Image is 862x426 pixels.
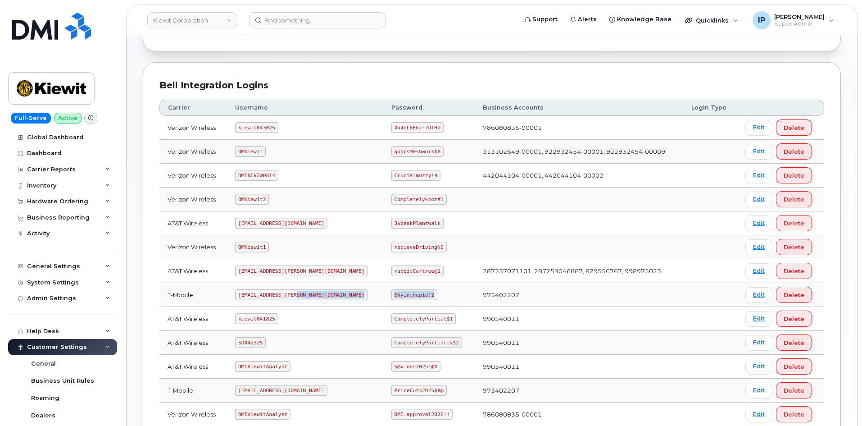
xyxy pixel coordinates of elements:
code: rabbitCartree@1 [391,266,444,276]
iframe: Messenger Launcher [823,387,855,419]
code: [EMAIL_ADDRESS][PERSON_NAME][DOMAIN_NAME] [235,289,367,300]
a: Edit [745,407,772,422]
th: Username [227,100,383,116]
div: Quicklinks [679,11,744,29]
code: kiewit043025 [235,122,278,133]
td: T-Mobile [159,283,227,307]
code: Skyinthepie!2 [391,289,437,300]
code: OMKiewit1 [235,242,269,252]
span: Knowledge Base [617,15,671,24]
td: Verizon Wireless [159,188,227,211]
button: Delete [776,143,812,160]
code: 4u4eL8Ekzr?DTHU [391,122,444,133]
a: Edit [745,335,772,351]
a: Edit [745,383,772,399]
a: Support [518,10,564,28]
td: 287237071101, 287259046887, 829556767, 998975023 [475,259,683,283]
span: Delete [784,219,804,228]
code: DMI.approval2026!! [391,409,453,420]
button: Delete [776,239,812,255]
td: AT&T Wireless [159,307,227,331]
code: goopsMeshwork$8 [391,146,444,157]
span: Delete [784,386,804,395]
div: Ione Partin [746,11,840,29]
td: Verizon Wireless [159,140,227,164]
button: Delete [776,287,812,303]
a: Knowledge Base [603,10,678,28]
code: Crucialmuzzy!9 [391,170,440,181]
code: kiewit041825 [235,313,278,324]
button: Delete [776,263,812,279]
span: Delete [784,315,804,323]
span: IP [758,15,765,26]
span: Alerts [578,15,597,24]
button: Delete [776,334,812,351]
code: 3$deskPlantwalk [391,218,444,229]
code: DMIKiewitAnalyst [235,361,290,372]
span: Super Admin [774,20,825,27]
a: Edit [745,311,772,327]
td: Verizon Wireless [159,164,227,188]
code: [EMAIL_ADDRESS][PERSON_NAME][DOMAIN_NAME] [235,266,367,276]
td: 442044104-00001, 442044104-00002 [475,164,683,188]
button: Delete [776,406,812,422]
span: Delete [784,195,804,204]
code: SD042325 [235,337,266,348]
code: recieveDriving%6 [391,242,447,252]
a: Alerts [564,10,603,28]
td: 313102649-00001, 922932454-00001, 922932454-00009 [475,140,683,164]
code: DMINCVZW0814 [235,170,278,181]
a: Edit [745,192,772,207]
button: Delete [776,311,812,327]
button: Delete [776,167,812,183]
a: Edit [745,263,772,279]
th: Carrier [159,100,227,116]
span: [PERSON_NAME] [774,13,825,20]
span: Delete [784,339,804,347]
td: Verizon Wireless [159,116,227,140]
code: OMKiewit [235,146,266,157]
code: [EMAIL_ADDRESS][DOMAIN_NAME] [235,218,327,229]
code: CompletelyPartially$2 [391,337,462,348]
td: AT&T Wireless [159,355,227,379]
th: Business Accounts [475,100,683,116]
a: Edit [745,168,772,183]
code: OMKiewit2 [235,194,269,205]
a: Edit [745,120,772,136]
span: Delete [784,362,804,371]
code: PriceCuts2025$#@ [391,385,447,396]
button: Delete [776,382,812,399]
div: Bell Integration Logins [159,79,824,92]
th: Password [383,100,475,116]
button: Delete [776,215,812,231]
a: Edit [745,239,772,255]
td: 990540011 [475,331,683,355]
span: Delete [784,171,804,180]
td: AT&T Wireless [159,211,227,235]
a: Edit [745,144,772,160]
code: S@v!ngs2025!@# [391,361,440,372]
td: Verizon Wireless [159,235,227,259]
td: 973402207 [475,379,683,403]
span: Delete [784,147,804,156]
td: 973402207 [475,283,683,307]
span: Delete [784,124,804,132]
button: Delete [776,119,812,136]
span: Quicklinks [696,17,729,24]
span: Delete [784,243,804,252]
code: [EMAIL_ADDRESS][DOMAIN_NAME] [235,385,327,396]
span: Support [532,15,558,24]
code: CompletelyPartial$1 [391,313,456,324]
span: Delete [784,267,804,275]
a: Edit [745,287,772,303]
td: 990540011 [475,307,683,331]
span: Delete [784,291,804,299]
a: Kiewit Corporation [147,12,237,28]
td: T-Mobile [159,379,227,403]
a: Edit [745,215,772,231]
input: Find something... [249,12,386,28]
button: Delete [776,191,812,207]
td: AT&T Wireless [159,331,227,355]
code: Completelyknot#1 [391,194,447,205]
span: Delete [784,410,804,419]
